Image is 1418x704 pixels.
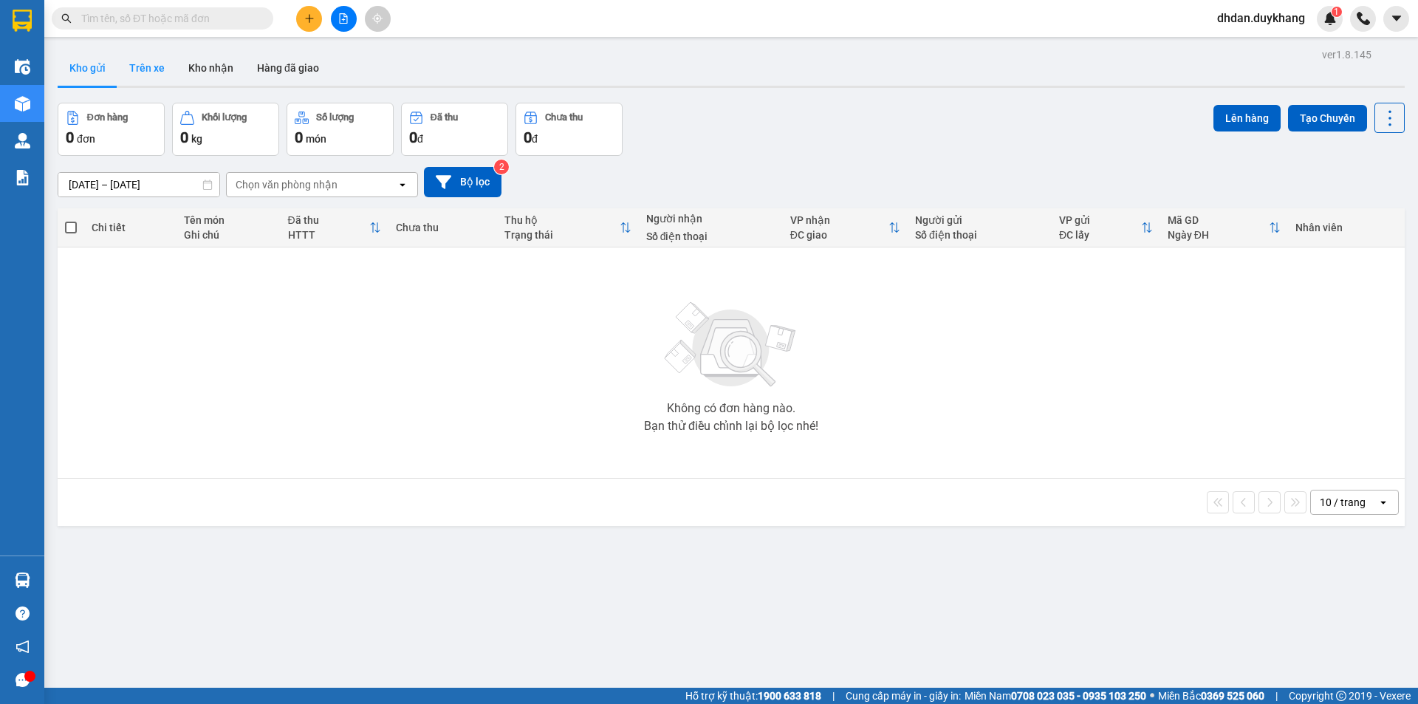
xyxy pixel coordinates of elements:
[1213,105,1281,131] button: Lên hàng
[1158,688,1264,704] span: Miền Bắc
[832,688,835,704] span: |
[15,96,30,112] img: warehouse-icon
[532,133,538,145] span: đ
[790,229,888,241] div: ĐC giao
[1205,9,1317,27] span: dhdan.duykhang
[1336,691,1346,701] span: copyright
[494,160,509,174] sup: 2
[1288,105,1367,131] button: Tạo Chuyến
[1332,7,1342,17] sup: 1
[87,112,128,123] div: Đơn hàng
[431,112,458,123] div: Đã thu
[61,13,72,24] span: search
[306,133,326,145] span: món
[685,688,821,704] span: Hỗ trợ kỹ thuật:
[338,13,349,24] span: file-add
[16,640,30,654] span: notification
[783,208,908,247] th: Toggle SortBy
[397,179,408,191] svg: open
[1059,229,1141,241] div: ĐC lấy
[202,112,247,123] div: Khối lượng
[184,214,273,226] div: Tên món
[66,129,74,146] span: 0
[304,13,315,24] span: plus
[401,103,508,156] button: Đã thu0đ
[296,6,322,32] button: plus
[15,573,30,588] img: warehouse-icon
[15,59,30,75] img: warehouse-icon
[657,293,805,397] img: svg+xml;base64,PHN2ZyBjbGFzcz0ibGlzdC1wbHVnX19zdmciIHhtbG5zPSJodHRwOi8vd3d3LnczLm9yZy8yMDAwL3N2Zy...
[58,173,219,196] input: Select a date range.
[1295,222,1397,233] div: Nhân viên
[644,420,818,432] div: Bạn thử điều chỉnh lại bộ lọc nhé!
[372,13,383,24] span: aim
[295,129,303,146] span: 0
[646,213,775,225] div: Người nhận
[396,222,490,233] div: Chưa thu
[504,229,620,241] div: Trạng thái
[1160,208,1288,247] th: Toggle SortBy
[667,403,795,414] div: Không có đơn hàng nào.
[1168,229,1269,241] div: Ngày ĐH
[417,133,423,145] span: đ
[846,688,961,704] span: Cung cấp máy in - giấy in:
[504,214,620,226] div: Thu hộ
[172,103,279,156] button: Khối lượng0kg
[58,50,117,86] button: Kho gửi
[646,230,775,242] div: Số điện thoại
[1323,12,1337,25] img: icon-new-feature
[16,673,30,687] span: message
[288,229,370,241] div: HTTT
[758,690,821,702] strong: 1900 633 818
[1011,690,1146,702] strong: 0708 023 035 - 0935 103 250
[92,222,168,233] div: Chi tiết
[409,129,417,146] span: 0
[1322,47,1371,63] div: ver 1.8.145
[1275,688,1278,704] span: |
[1334,7,1339,17] span: 1
[191,133,202,145] span: kg
[117,50,177,86] button: Trên xe
[81,10,256,27] input: Tìm tên, số ĐT hoặc mã đơn
[1201,690,1264,702] strong: 0369 525 060
[497,208,639,247] th: Toggle SortBy
[790,214,888,226] div: VP nhận
[180,129,188,146] span: 0
[16,606,30,621] span: question-circle
[236,177,338,192] div: Chọn văn phòng nhận
[915,214,1044,226] div: Người gửi
[1377,496,1389,508] svg: open
[15,170,30,185] img: solution-icon
[331,6,357,32] button: file-add
[516,103,623,156] button: Chưa thu0đ
[1150,693,1154,699] span: ⚪️
[77,133,95,145] span: đơn
[524,129,532,146] span: 0
[965,688,1146,704] span: Miền Nam
[365,6,391,32] button: aim
[287,103,394,156] button: Số lượng0món
[245,50,331,86] button: Hàng đã giao
[288,214,370,226] div: Đã thu
[545,112,583,123] div: Chưa thu
[1390,12,1403,25] span: caret-down
[1383,6,1409,32] button: caret-down
[1357,12,1370,25] img: phone-icon
[177,50,245,86] button: Kho nhận
[15,133,30,148] img: warehouse-icon
[281,208,389,247] th: Toggle SortBy
[1059,214,1141,226] div: VP gửi
[424,167,501,197] button: Bộ lọc
[1320,495,1366,510] div: 10 / trang
[13,10,32,32] img: logo-vxr
[58,103,165,156] button: Đơn hàng0đơn
[316,112,354,123] div: Số lượng
[1168,214,1269,226] div: Mã GD
[1052,208,1160,247] th: Toggle SortBy
[184,229,273,241] div: Ghi chú
[915,229,1044,241] div: Số điện thoại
